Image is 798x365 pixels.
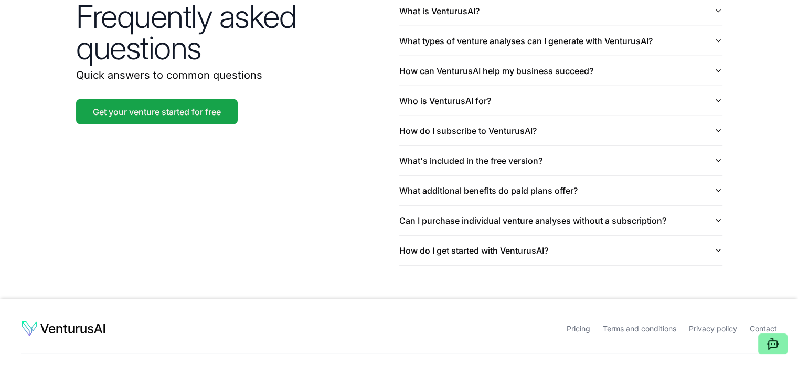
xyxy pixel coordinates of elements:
button: How do I subscribe to VenturusAI? [399,116,722,145]
button: What types of venture analyses can I generate with VenturusAI? [399,26,722,56]
a: Get your venture started for free [76,99,238,124]
button: What's included in the free version? [399,146,722,175]
button: How do I get started with VenturusAI? [399,236,722,265]
button: Who is VenturusAI for? [399,86,722,116]
img: logo [21,320,106,337]
button: How can VenturusAI help my business succeed? [399,56,722,86]
a: Contact [750,324,777,333]
a: Terms and conditions [603,324,676,333]
p: Quick answers to common questions [76,68,399,82]
button: Can I purchase individual venture analyses without a subscription? [399,206,722,235]
h2: Frequently asked questions [76,1,399,64]
a: Privacy policy [689,324,737,333]
a: Pricing [567,324,590,333]
button: What additional benefits do paid plans offer? [399,176,722,205]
